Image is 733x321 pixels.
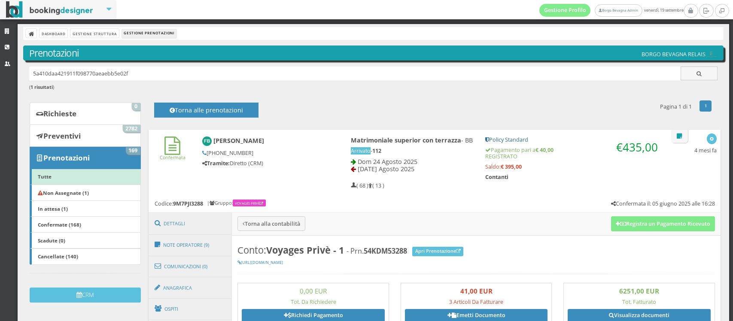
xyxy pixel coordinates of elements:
strong: € 40,00 [535,146,554,154]
a: 1 [700,100,712,112]
a: Anagrafica [149,277,232,299]
a: Note Operatore (9) [149,234,232,256]
h4: - BB [351,136,473,144]
a: [URL][DOMAIN_NAME] [237,260,283,265]
span: Dom 24 Agosto 2025 [358,157,417,166]
a: Scadute (0) [30,232,140,248]
h5: Tot. Da Richiedere [242,299,384,305]
a: Comunicazioni (0) [149,255,232,278]
button: Torna alla contabilità [237,216,305,230]
h5: 4 mesi fa [694,147,717,154]
span: Arrivato [351,147,371,154]
img: 51bacd86f2fc11ed906d06074585c59a.png [706,51,718,58]
a: Gestione Struttura [70,29,119,38]
a: In attesa (1) [30,200,140,217]
b: 6251,00 EUR [619,287,659,295]
b: 112 [372,147,381,154]
a: Non Assegnate (1) [30,185,140,201]
h5: Pagamento pari a REGISTRATO [485,147,661,160]
li: Gestione Prenotazioni [122,29,176,38]
h5: BORGO BEVAGNA RELAIS [642,51,718,58]
a: Borgo Bevagna Admin [595,4,642,17]
b: 1 risultati [30,84,53,90]
b: Matrimoniale superior con terrazza [351,136,461,144]
small: - Prn. [347,246,407,256]
span: 0 [132,103,140,111]
a: Gestione Profilo [539,4,591,17]
b: Voyages Privè - 1 [266,244,344,256]
a: Tutte [30,169,140,185]
h3: 0,00 EUR [242,287,384,295]
b: 41,00 EUR [460,287,493,295]
b: 54KDM53288 [364,246,407,256]
a: Cancellate (140) [30,248,140,265]
b: Richieste [43,109,76,118]
h5: Policy Standard [485,136,661,143]
h5: ( 68 ) ( 13 ) [351,182,384,189]
h3: Conto: [237,245,715,256]
a: Prenotazioni 169 [30,147,140,169]
a: Dashboard [40,29,67,38]
b: Cancellate (140) [38,253,78,260]
b: Contanti [485,173,508,181]
h5: 3 Articoli Da Fatturare [405,299,547,305]
a: Richieste 0 [30,103,140,125]
b: Confermate (168) [38,221,81,228]
a: Apri Prenotazione [412,247,463,256]
h5: Confermata il: 05 giugno 2025 alle 16:28 [611,200,715,207]
a: Confermata [160,147,186,160]
span: 2782 [123,125,140,133]
h5: Pagina 1 di 1 [660,103,692,110]
a: Preventivi 2782 [30,124,140,147]
span: 435,00 [623,139,658,155]
h5: Diretto (CRM) [202,160,322,167]
span: venerdì, 19 settembre [539,4,684,17]
span: [DATE] Agosto 2025 [358,165,414,173]
b: Scadute (0) [38,237,65,244]
h5: Codice: [155,200,203,207]
strong: € 395,00 [501,163,522,170]
b: 9M7PJI3288 [173,200,203,207]
span: 169 [126,147,140,155]
b: Preventivi [43,131,81,141]
span: € [616,139,658,155]
img: BookingDesigner.com [6,1,93,18]
a: Dettagli [149,212,232,235]
b: Tramite: [202,160,230,167]
h5: Saldo: [485,164,661,170]
h5: [PHONE_NUMBER] [202,150,322,156]
h6: | Gruppo: [207,200,267,206]
b: In attesa (1) [38,205,68,212]
h5: - [351,148,473,154]
button: Registra un Pagamento Ricevuto [611,216,715,231]
button: Torna alle prenotazioni [154,103,259,118]
b: Prenotazioni [43,153,90,163]
b: Tutte [38,173,52,180]
button: CRM [30,288,140,303]
h3: Prenotazioni [29,48,718,59]
h5: Tot. Fatturato [568,299,710,305]
a: VOYAGES PRIVè [235,201,265,206]
h6: ( ) [29,85,718,90]
a: Confermate (168) [30,216,140,233]
input: Ricerca cliente - (inserisci il codice, il nome, il cognome, il numero di telefono o la mail) [29,67,681,81]
b: Non Assegnate (1) [38,189,89,196]
b: [PERSON_NAME] [213,136,264,145]
img: Francoise Borel [202,136,212,146]
h4: Torna alle prenotazioni [164,106,249,120]
a: Ospiti [149,298,232,320]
